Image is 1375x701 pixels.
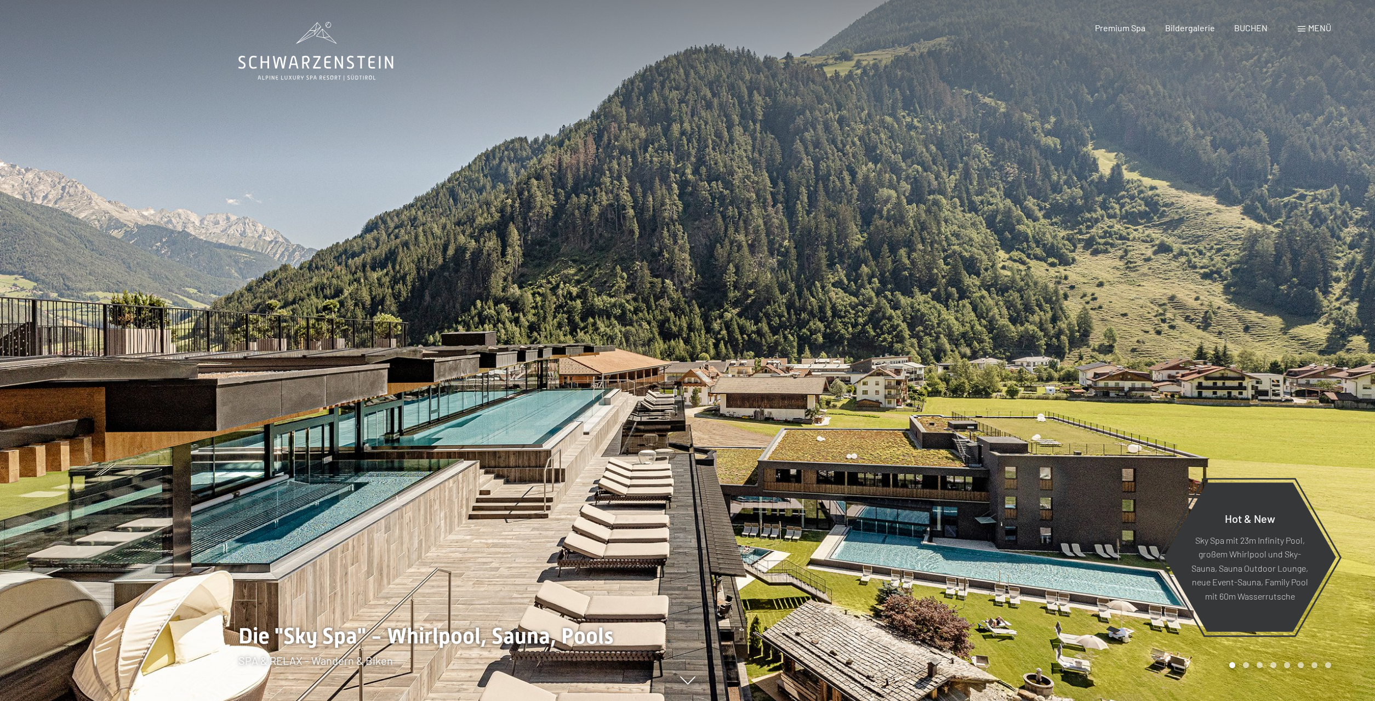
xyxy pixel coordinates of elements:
div: Carousel Pagination [1225,662,1331,668]
a: Hot & New Sky Spa mit 23m Infinity Pool, großem Whirlpool und Sky-Sauna, Sauna Outdoor Lounge, ne... [1163,482,1337,632]
a: Premium Spa [1095,22,1145,33]
span: Hot & New [1225,511,1275,525]
div: Carousel Page 7 [1311,662,1317,668]
div: Carousel Page 6 [1298,662,1304,668]
p: Sky Spa mit 23m Infinity Pool, großem Whirlpool und Sky-Sauna, Sauna Outdoor Lounge, neue Event-S... [1190,533,1309,603]
div: Carousel Page 3 [1257,662,1263,668]
a: BUCHEN [1234,22,1268,33]
div: Carousel Page 5 [1284,662,1290,668]
div: Carousel Page 1 (Current Slide) [1229,662,1235,668]
span: Menü [1308,22,1331,33]
div: Carousel Page 2 [1243,662,1249,668]
a: Bildergalerie [1165,22,1215,33]
div: Carousel Page 4 [1270,662,1276,668]
div: Carousel Page 8 [1325,662,1331,668]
